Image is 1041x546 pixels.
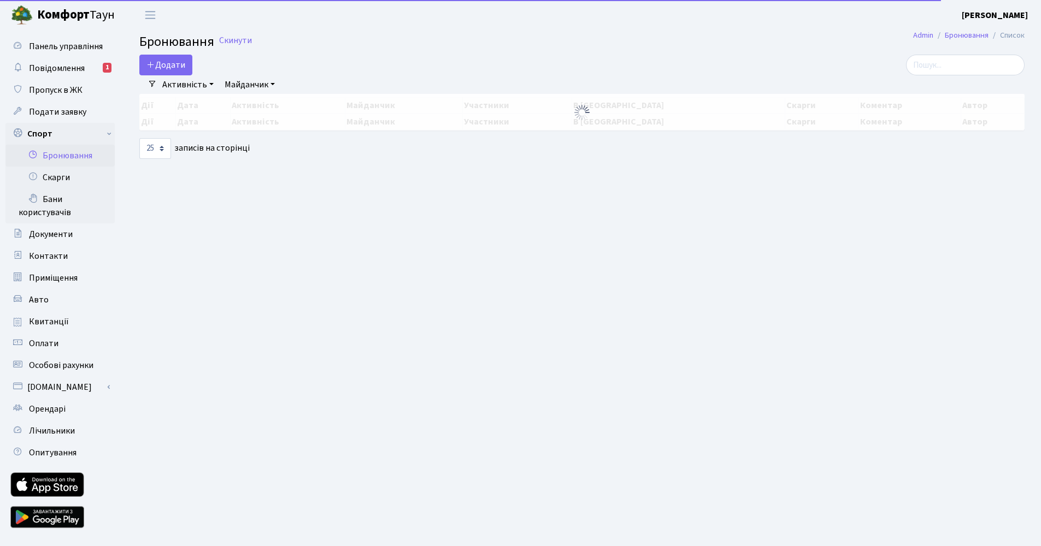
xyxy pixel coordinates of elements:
[906,55,1025,75] input: Пошук...
[5,123,115,145] a: Спорт
[5,167,115,188] a: Скарги
[29,228,73,240] span: Документи
[29,294,49,306] span: Авто
[139,138,171,159] select: записів на сторінці
[5,267,115,289] a: Приміщення
[139,32,214,51] span: Бронювання
[219,35,252,46] a: Скинути
[5,57,115,79] a: Повідомлення1
[573,104,591,121] img: Обробка...
[5,420,115,442] a: Лічильники
[29,403,66,415] span: Орендарі
[5,398,115,420] a: Орендарі
[37,6,115,25] span: Таун
[5,442,115,464] a: Опитування
[103,63,111,73] div: 1
[5,188,115,223] a: Бани користувачів
[5,245,115,267] a: Контакти
[962,9,1028,21] b: [PERSON_NAME]
[5,223,115,245] a: Документи
[29,359,93,371] span: Особові рахунки
[5,333,115,354] a: Оплати
[137,6,164,24] button: Переключити навігацію
[29,84,83,96] span: Пропуск в ЖК
[5,354,115,376] a: Особові рахунки
[897,24,1041,47] nav: breadcrumb
[989,29,1025,41] li: Список
[139,55,192,75] button: Додати
[29,106,86,118] span: Подати заявку
[37,6,90,23] b: Комфорт
[220,75,279,94] a: Майданчик
[5,101,115,123] a: Подати заявку
[29,250,68,262] span: Контакти
[5,376,115,398] a: [DOMAIN_NAME]
[5,79,115,101] a: Пропуск в ЖК
[945,29,989,41] a: Бронювання
[5,35,115,57] a: Панель управління
[5,311,115,333] a: Квитанції
[158,75,218,94] a: Активність
[913,29,933,41] a: Admin
[29,62,85,74] span: Повідомлення
[29,425,75,437] span: Лічильники
[29,316,69,328] span: Квитанції
[139,138,250,159] label: записів на сторінці
[29,447,77,459] span: Опитування
[29,40,103,52] span: Панель управління
[962,9,1028,22] a: [PERSON_NAME]
[5,289,115,311] a: Авто
[11,4,33,26] img: logo.png
[29,337,58,349] span: Оплати
[5,145,115,167] a: Бронювання
[29,272,78,284] span: Приміщення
